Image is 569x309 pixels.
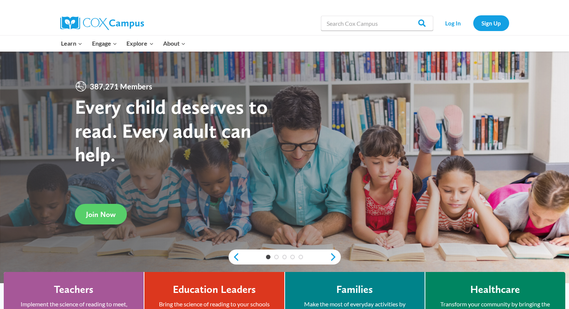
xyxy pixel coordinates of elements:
span: Engage [92,39,117,48]
div: content slider buttons [229,250,341,264]
a: Join Now [75,204,127,224]
a: 2 [274,255,279,259]
strong: Every child deserves to read. Every adult can help. [75,95,268,166]
span: Learn [61,39,82,48]
span: About [163,39,186,48]
h4: Families [336,283,373,296]
nav: Secondary Navigation [437,15,509,31]
span: Join Now [86,210,116,219]
nav: Primary Navigation [56,36,190,51]
h4: Education Leaders [173,283,256,296]
a: Log In [437,15,469,31]
span: Explore [126,39,153,48]
img: Cox Campus [60,16,144,30]
span: 387,271 Members [87,80,155,92]
a: Sign Up [473,15,509,31]
a: 1 [266,255,270,259]
a: 4 [290,255,295,259]
h4: Healthcare [470,283,520,296]
a: next [330,253,341,261]
a: 5 [299,255,303,259]
a: previous [229,253,240,261]
a: 3 [282,255,287,259]
input: Search Cox Campus [321,16,433,31]
h4: Teachers [54,283,94,296]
